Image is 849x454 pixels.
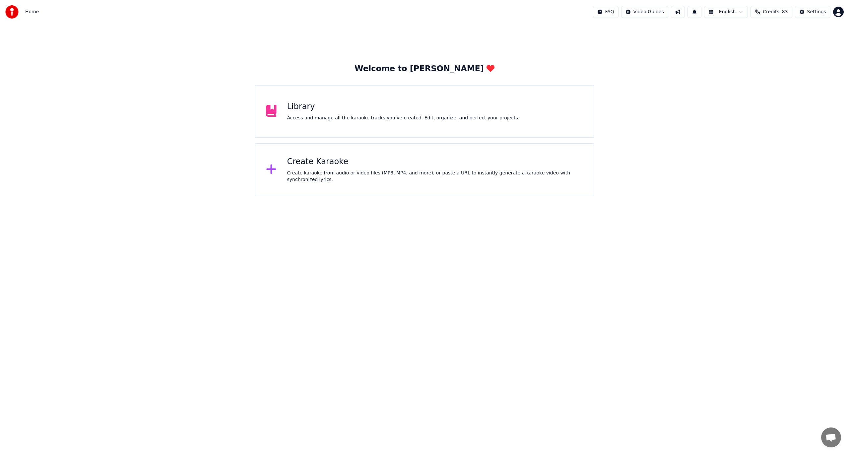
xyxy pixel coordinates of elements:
div: Create Karaoke [287,157,583,167]
button: Video Guides [621,6,668,18]
img: youka [5,5,19,19]
nav: breadcrumb [25,9,39,15]
div: 채팅 열기 [821,427,841,447]
div: Welcome to [PERSON_NAME] [355,64,494,74]
span: 83 [782,9,788,15]
button: FAQ [593,6,619,18]
div: Create karaoke from audio or video files (MP3, MP4, and more), or paste a URL to instantly genera... [287,170,583,183]
div: Settings [807,9,826,15]
span: Credits [763,9,779,15]
button: Settings [795,6,830,18]
div: Access and manage all the karaoke tracks you’ve created. Edit, organize, and perfect your projects. [287,115,520,121]
span: Home [25,9,39,15]
button: Credits83 [751,6,792,18]
div: Library [287,101,520,112]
